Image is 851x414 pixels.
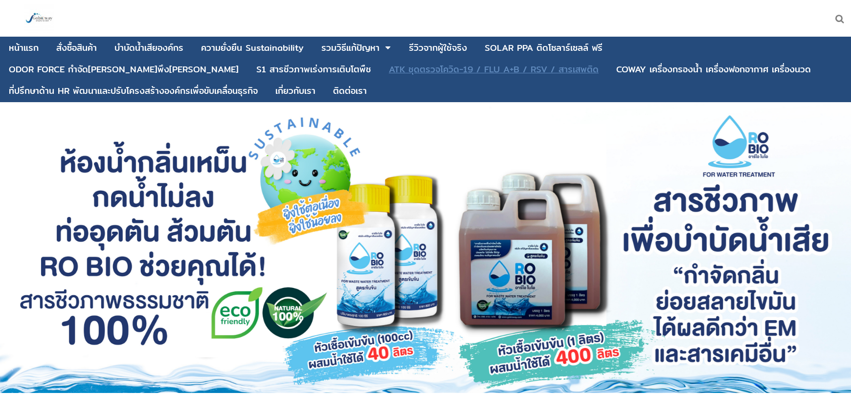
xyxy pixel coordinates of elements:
[409,44,467,52] div: รีวิวจากผู้ใช้จริง
[616,60,811,79] a: COWAY เครื่องกรองน้ำ เครื่องฟอกอากาศ เครื่องนวด
[321,39,380,57] a: รวมวิธีแก้ปัญหา
[485,39,603,57] a: SOLAR PPA ติดโซลาร์เซลล์ ฟรี
[389,65,599,74] div: ATK ชุดตรวจโควิด-19 / FLU A+B / RSV / สารเสพติด
[201,44,304,52] div: ความยั่งยืน Sustainability
[9,65,239,74] div: ODOR FORCE กำจัด[PERSON_NAME]พึง[PERSON_NAME]
[485,44,603,52] div: SOLAR PPA ติดโซลาร์เซลล์ ฟรี
[56,44,97,52] div: สั่งซื้อสินค้า
[114,44,183,52] div: บําบัดน้ำเสียองค์กร
[333,87,367,95] div: ติดต่อเรา
[9,87,258,95] div: ที่ปรึกษาด้าน HR พัฒนาและปรับโครงสร้างองค์กรเพื่อขับเคลื่อนธุรกิจ
[9,82,258,100] a: ที่ปรึกษาด้าน HR พัฒนาและปรับโครงสร้างองค์กรเพื่อขับเคลื่อนธุรกิจ
[321,44,380,52] div: รวมวิธีแก้ปัญหา
[56,39,97,57] a: สั่งซื้อสินค้า
[389,60,599,79] a: ATK ชุดตรวจโควิด-19 / FLU A+B / RSV / สารเสพติด
[275,87,315,95] div: เกี่ยวกับเรา
[256,60,371,79] a: S1 สารชีวภาพเร่งการเติบโตพืช
[333,82,367,100] a: ติดต่อเรา
[409,39,467,57] a: รีวิวจากผู้ใช้จริง
[275,82,315,100] a: เกี่ยวกับเรา
[9,60,239,79] a: ODOR FORCE กำจัด[PERSON_NAME]พึง[PERSON_NAME]
[616,65,811,74] div: COWAY เครื่องกรองน้ำ เครื่องฟอกอากาศ เครื่องนวด
[256,65,371,74] div: S1 สารชีวภาพเร่งการเติบโตพืช
[201,39,304,57] a: ความยั่งยืน Sustainability
[114,39,183,57] a: บําบัดน้ำเสียองค์กร
[9,44,39,52] div: หน้าแรก
[9,39,39,57] a: หน้าแรก
[24,4,54,33] img: large-1644130236041.jpg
